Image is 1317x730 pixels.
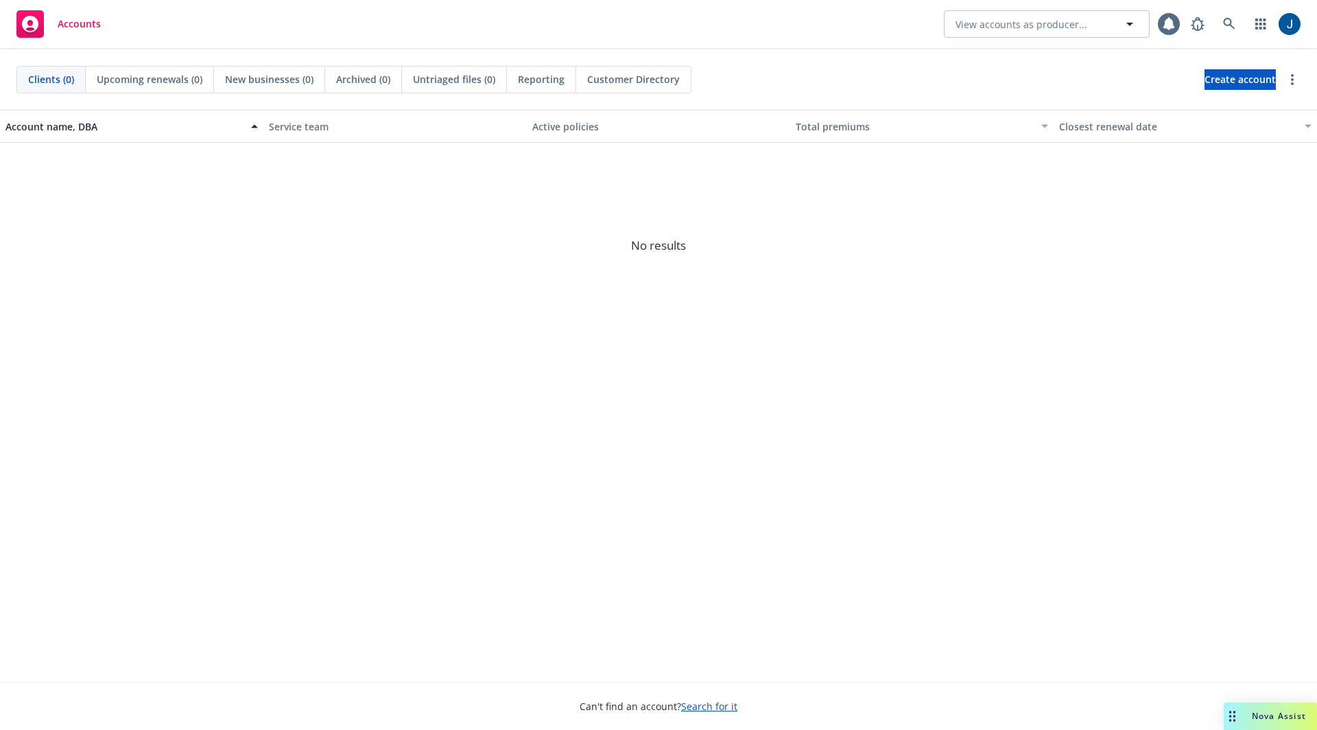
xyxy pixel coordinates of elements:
[532,119,785,134] div: Active policies
[1279,13,1301,35] img: photo
[796,119,1033,134] div: Total premiums
[336,72,390,86] span: Archived (0)
[1059,119,1296,134] div: Closest renewal date
[587,72,680,86] span: Customer Directory
[527,110,790,143] button: Active policies
[518,72,565,86] span: Reporting
[1215,10,1243,38] a: Search
[413,72,495,86] span: Untriaged files (0)
[1054,110,1317,143] button: Closest renewal date
[1184,10,1211,38] a: Report a Bug
[944,10,1150,38] button: View accounts as producer...
[1252,710,1306,722] span: Nova Assist
[1247,10,1274,38] a: Switch app
[1284,71,1301,88] a: more
[97,72,202,86] span: Upcoming renewals (0)
[1205,69,1276,90] a: Create account
[11,5,106,43] a: Accounts
[1224,703,1317,730] button: Nova Assist
[956,17,1087,32] span: View accounts as producer...
[1205,67,1276,93] span: Create account
[263,110,527,143] button: Service team
[58,19,101,30] span: Accounts
[225,72,313,86] span: New businesses (0)
[580,699,737,714] span: Can't find an account?
[681,700,737,713] a: Search for it
[5,119,243,134] div: Account name, DBA
[790,110,1054,143] button: Total premiums
[1224,703,1241,730] div: Drag to move
[28,72,74,86] span: Clients (0)
[269,119,521,134] div: Service team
